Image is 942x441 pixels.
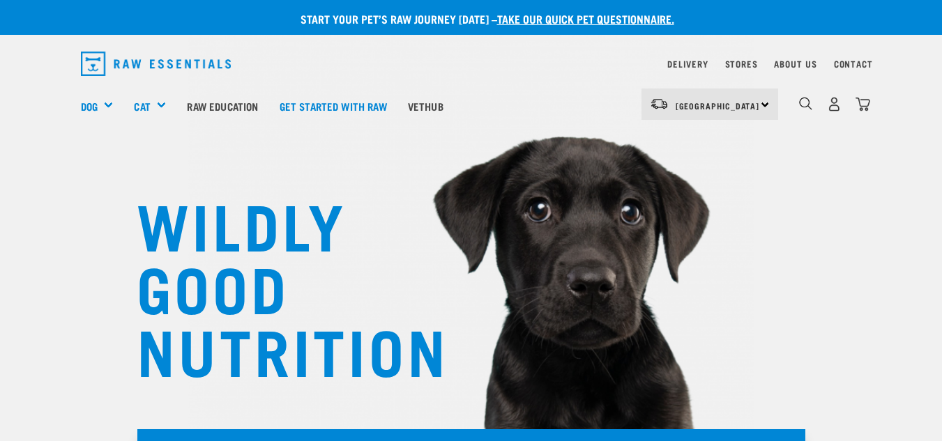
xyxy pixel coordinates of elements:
[397,78,454,134] a: Vethub
[650,98,669,110] img: van-moving.png
[834,61,873,66] a: Contact
[269,78,397,134] a: Get started with Raw
[81,52,231,76] img: Raw Essentials Logo
[70,46,873,82] nav: dropdown navigation
[137,192,416,380] h1: WILDLY GOOD NUTRITION
[134,98,150,114] a: Cat
[774,61,816,66] a: About Us
[667,61,708,66] a: Delivery
[856,97,870,111] img: home-icon@2x.png
[827,97,842,111] img: user.png
[497,15,674,22] a: take our quick pet questionnaire.
[81,98,98,114] a: Dog
[676,103,760,108] span: [GEOGRAPHIC_DATA]
[799,97,812,110] img: home-icon-1@2x.png
[725,61,758,66] a: Stores
[176,78,268,134] a: Raw Education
